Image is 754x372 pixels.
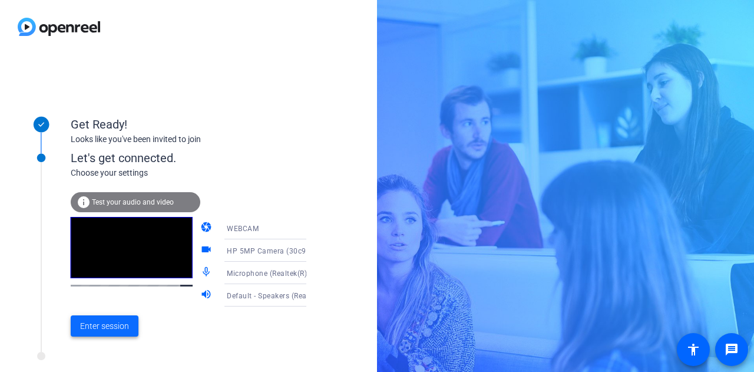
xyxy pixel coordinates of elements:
[227,246,329,255] span: HP 5MP Camera (30c9:0096)
[80,320,129,333] span: Enter session
[227,291,354,300] span: Default - Speakers (Realtek(R) Audio)
[71,315,138,337] button: Enter session
[77,195,91,209] mat-icon: info
[227,225,259,233] span: WEBCAM
[725,343,739,357] mat-icon: message
[200,288,214,302] mat-icon: volume_up
[71,116,306,133] div: Get Ready!
[92,198,174,206] span: Test your audio and video
[200,243,214,258] mat-icon: videocam
[71,149,330,167] div: Let's get connected.
[71,167,330,179] div: Choose your settings
[200,266,214,280] mat-icon: mic_none
[200,221,214,235] mat-icon: camera
[227,268,332,278] span: Microphone (Realtek(R) Audio)
[71,133,306,146] div: Looks like you've been invited to join
[686,343,700,357] mat-icon: accessibility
